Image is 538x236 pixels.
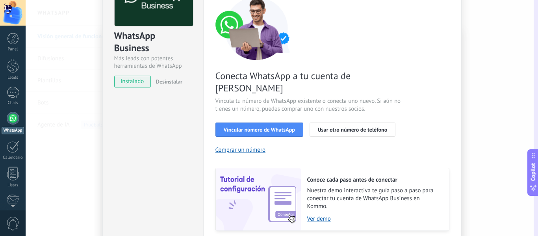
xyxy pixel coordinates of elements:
a: Ver demo [307,215,441,223]
button: Usar otro número de teléfono [310,123,395,137]
div: Leads [2,75,24,80]
span: Nuestra demo interactiva te guía paso a paso para conectar tu cuenta de WhatsApp Business en Kommo. [307,187,441,210]
div: Chats [2,100,24,106]
div: WhatsApp [2,127,24,134]
h2: Conoce cada paso antes de conectar [307,176,441,184]
span: instalado [115,76,150,87]
span: Usar otro número de teléfono [318,127,387,132]
div: Más leads con potentes herramientas de WhatsApp [114,55,192,70]
div: Listas [2,183,24,188]
button: Comprar un número [215,146,266,154]
button: Vincular número de WhatsApp [215,123,303,137]
button: Desinstalar [153,76,182,87]
div: Panel [2,47,24,52]
span: Vincula tu número de WhatsApp existente o conecta uno nuevo. Si aún no tienes un número, puedes c... [215,97,403,113]
span: Desinstalar [156,78,182,85]
span: Vincular número de WhatsApp [224,127,295,132]
span: Conecta WhatsApp a tu cuenta de [PERSON_NAME] [215,70,403,94]
div: WhatsApp Business [114,30,192,55]
div: Calendario [2,155,24,160]
span: Copilot [529,163,537,181]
